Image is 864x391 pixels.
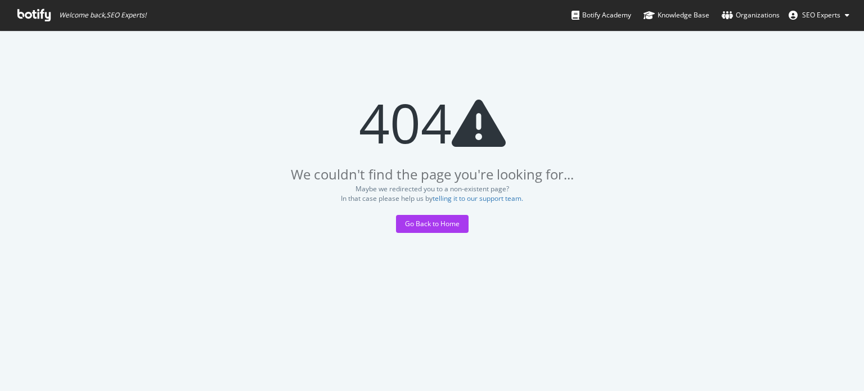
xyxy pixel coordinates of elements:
div: Organizations [722,10,780,21]
span: Welcome back, SEO Experts ! [59,11,146,20]
div: Knowledge Base [643,10,709,21]
button: telling it to our support team. [433,195,523,203]
span: SEO Experts [802,10,840,20]
button: SEO Experts [780,6,858,24]
button: Go Back to Home [396,215,469,233]
div: Botify Academy [571,10,631,21]
a: Go Back to Home [396,219,469,228]
div: Go Back to Home [405,219,460,228]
